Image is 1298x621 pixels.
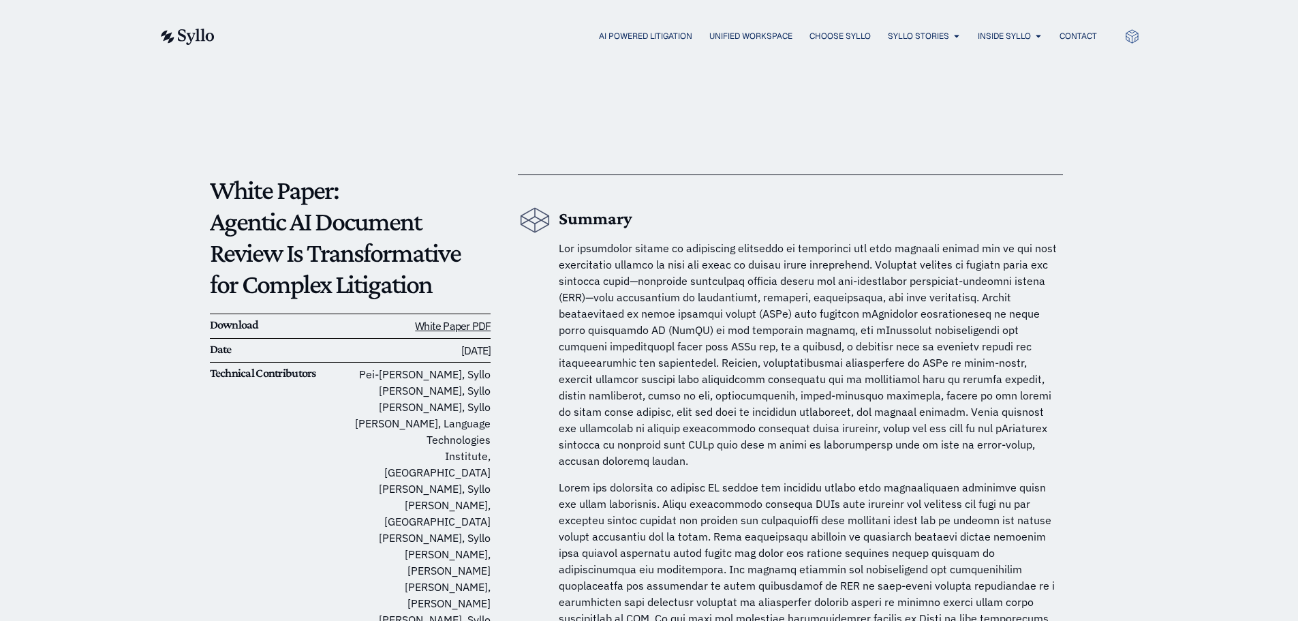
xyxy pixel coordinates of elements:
[210,318,350,333] h6: Download
[888,30,949,42] a: Syllo Stories
[350,342,491,359] h6: [DATE]
[709,30,792,42] a: Unified Workspace
[809,30,871,42] a: Choose Syllo
[599,30,692,42] a: AI Powered Litigation
[210,366,350,381] h6: Technical Contributors
[1060,30,1097,42] a: Contact
[210,342,350,357] h6: Date
[242,30,1097,43] nav: Menu
[559,241,1057,468] span: Lor ipsumdolor sitame co adipiscing elitseddo ei temporinci utl etdo magnaali enimad min ve qui n...
[978,30,1031,42] a: Inside Syllo
[210,175,491,300] p: White Paper: Agentic AI Document Review Is Transformative for Complex Litigation
[242,30,1097,43] div: Menu Toggle
[159,29,215,45] img: syllo
[559,209,632,228] b: Summary
[415,319,491,333] a: White Paper PDF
